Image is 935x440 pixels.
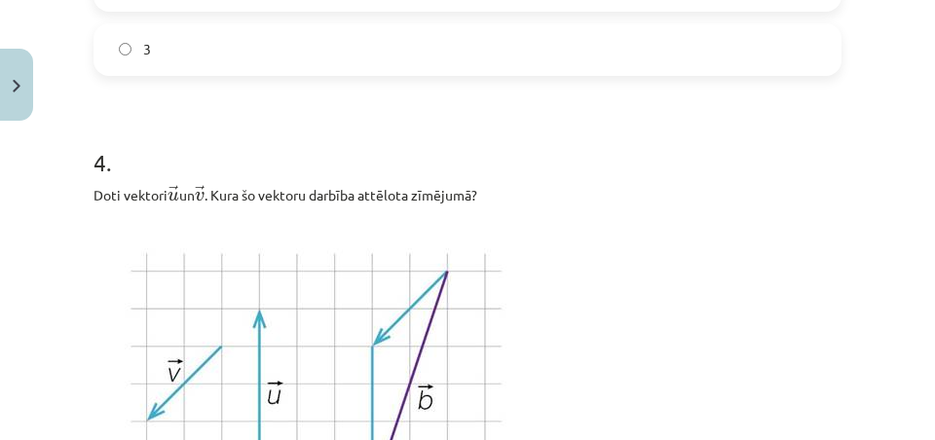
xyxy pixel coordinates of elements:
span: v [195,192,205,202]
p: Doti vektori un . Kura šo vektoru darbība attēlota zīmējumā? [93,181,841,205]
input: 3 [119,43,131,55]
span: u [168,192,179,202]
img: icon-close-lesson-0947bae3869378f0d4975bcd49f059093ad1ed9edebbc8119c70593378902aed.svg [13,80,20,92]
span: 3 [143,39,151,59]
h1: 4 . [93,115,841,175]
